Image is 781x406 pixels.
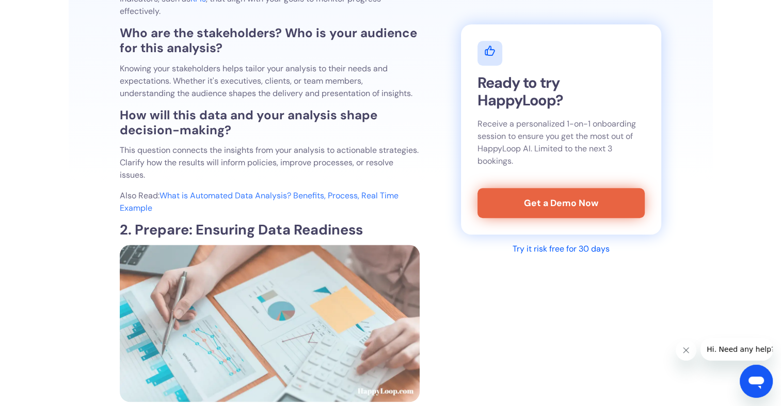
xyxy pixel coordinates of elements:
strong: Who are the stakeholders? Who is your audience for this analysis? [120,25,417,56]
strong: 2. Prepare: Ensuring Data Readiness [120,221,363,239]
a: What is Automated Data Analysis? Benefits, Process, Real Time Example [120,190,399,213]
p: Also Read: [120,190,420,214]
a: Get a Demo Now [477,188,644,218]
iframe: Button to launch messaging window [740,365,773,398]
iframe: Message from company [700,338,773,361]
h2: Ready to try HappyLoop? [477,74,644,110]
iframe: Close message [676,340,696,361]
img: Data Readiness [120,245,420,402]
strong: How will this data and your analysis shape decision-making? [120,107,377,138]
p: This question connects the insights from your analysis to actionable strategies. Clarify how the ... [120,144,420,181]
div: Try it risk free for 30 days [513,243,610,256]
span: Hi. Need any help? [6,7,74,15]
p: Knowing your stakeholders helps tailor your analysis to their needs and expectations. Whether it'... [120,63,420,100]
p: Receive a personalized 1-on-1 onboarding session to ensure you get the most out of HappyLoop AI. ... [477,118,644,167]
